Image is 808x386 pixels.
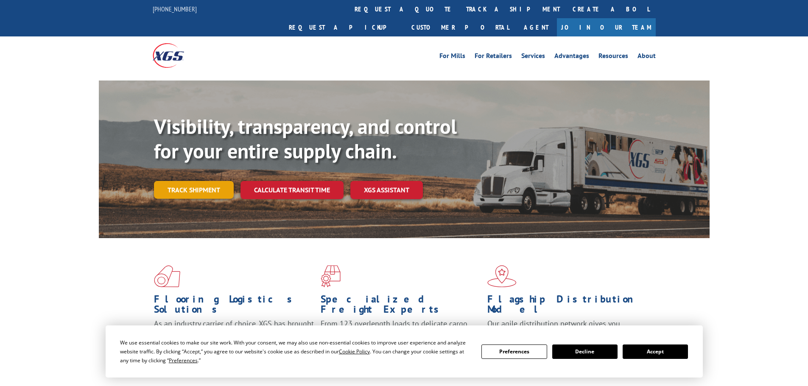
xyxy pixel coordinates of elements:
[106,325,703,378] div: Cookie Consent Prompt
[321,319,481,356] p: From 123 overlength loads to delicate cargo, our experienced staff knows the best way to move you...
[154,265,180,287] img: xgs-icon-total-supply-chain-intelligence-red
[487,294,648,319] h1: Flagship Distribution Model
[487,265,517,287] img: xgs-icon-flagship-distribution-model-red
[321,294,481,319] h1: Specialized Freight Experts
[475,53,512,62] a: For Retailers
[487,319,643,339] span: Our agile distribution network gives you nationwide inventory management on demand.
[321,265,341,287] img: xgs-icon-focused-on-flooring-red
[240,181,344,199] a: Calculate transit time
[120,338,471,365] div: We use essential cookies to make our site work. With your consent, we may also use non-essential ...
[552,344,618,359] button: Decline
[439,53,465,62] a: For Mills
[481,344,547,359] button: Preferences
[521,53,545,62] a: Services
[623,344,688,359] button: Accept
[515,18,557,36] a: Agent
[350,181,423,199] a: XGS ASSISTANT
[154,319,314,349] span: As an industry carrier of choice, XGS has brought innovation and dedication to flooring logistics...
[557,18,656,36] a: Join Our Team
[637,53,656,62] a: About
[405,18,515,36] a: Customer Portal
[339,348,370,355] span: Cookie Policy
[154,294,314,319] h1: Flooring Logistics Solutions
[554,53,589,62] a: Advantages
[154,181,234,199] a: Track shipment
[282,18,405,36] a: Request a pickup
[598,53,628,62] a: Resources
[153,5,197,13] a: [PHONE_NUMBER]
[169,357,198,364] span: Preferences
[154,113,457,164] b: Visibility, transparency, and control for your entire supply chain.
